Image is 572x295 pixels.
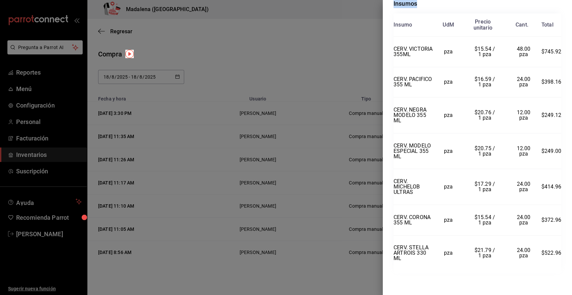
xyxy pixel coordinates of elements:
[541,148,561,154] span: $249.00
[475,109,497,121] span: $20.76 / 1 pza
[394,133,433,169] td: CERV. MODELO ESPECIAL 355 ML
[433,67,464,97] td: pza
[394,67,433,97] td: CERV. PACIFICO 355 ML
[475,46,497,57] span: $15.54 / 1 pza
[517,214,532,226] span: 24.00 pza
[394,169,433,205] td: CERV. MICHELOB ULTRAS
[433,205,464,235] td: pza
[517,247,532,259] span: 24.00 pza
[541,22,554,28] div: Total
[433,169,464,205] td: pza
[433,133,464,169] td: pza
[433,37,464,67] td: pza
[475,214,497,226] span: $15.54 / 1 pza
[475,181,497,193] span: $17.29 / 1 pza
[541,112,561,118] span: $249.12
[433,97,464,133] td: pza
[394,37,433,67] td: CERV. VICTORIA 355ML
[517,145,532,157] span: 12.00 pza
[517,46,532,57] span: 48.00 pza
[516,22,528,28] div: Cant.
[541,48,561,55] span: $745.92
[541,217,561,223] span: $372.96
[394,22,412,28] div: Insumo
[541,79,561,85] span: $398.16
[394,97,433,133] td: CERV. NEGRA MODELO 355 ML
[517,181,532,193] span: 24.00 pza
[394,205,433,235] td: CERV. CORONA 355 ML
[541,250,561,256] span: $522.96
[517,76,532,88] span: 24.00 pza
[475,247,497,259] span: $21.79 / 1 pza
[433,235,464,271] td: pza
[125,50,134,58] img: Tooltip marker
[475,76,497,88] span: $16.59 / 1 pza
[541,183,561,190] span: $414.96
[517,109,532,121] span: 12.00 pza
[443,22,454,28] div: UdM
[394,235,433,271] td: CERV. STELLA ARTROIS 330 ML
[474,19,492,31] div: Precio unitario
[475,145,497,157] span: $20.75 / 1 pza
